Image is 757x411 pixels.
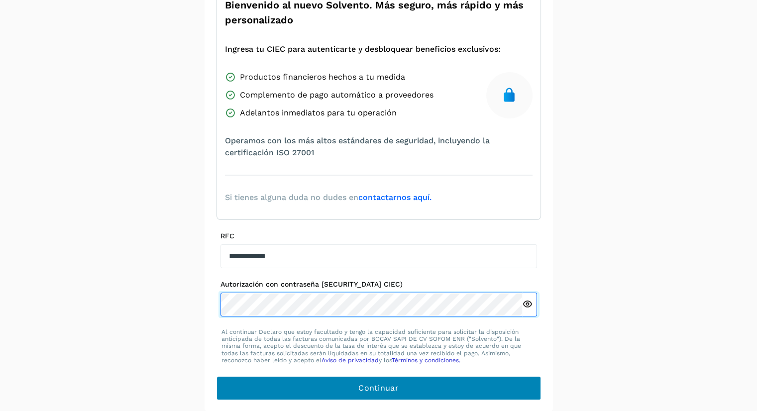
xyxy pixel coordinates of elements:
[225,43,501,55] span: Ingresa tu CIEC para autenticarte y desbloquear beneficios exclusivos:
[240,71,405,83] span: Productos financieros hechos a tu medida
[358,193,432,202] a: contactarnos aquí.
[220,280,537,289] label: Autorización con contraseña [SECURITY_DATA] CIEC)
[240,107,397,119] span: Adelantos inmediatos para tu operación
[220,232,537,240] label: RFC
[225,192,432,204] span: Si tienes alguna duda no dudes en
[501,87,517,103] img: secure
[240,89,433,101] span: Complemento de pago automático a proveedores
[221,328,536,364] p: Al continuar Declaro que estoy facultado y tengo la capacidad suficiente para solicitar la dispos...
[225,135,533,159] span: Operamos con los más altos estándares de seguridad, incluyendo la certificación ISO 27001
[392,357,460,364] a: Términos y condiciones.
[322,357,379,364] a: Aviso de privacidad
[358,383,399,394] span: Continuar
[216,376,541,400] button: Continuar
